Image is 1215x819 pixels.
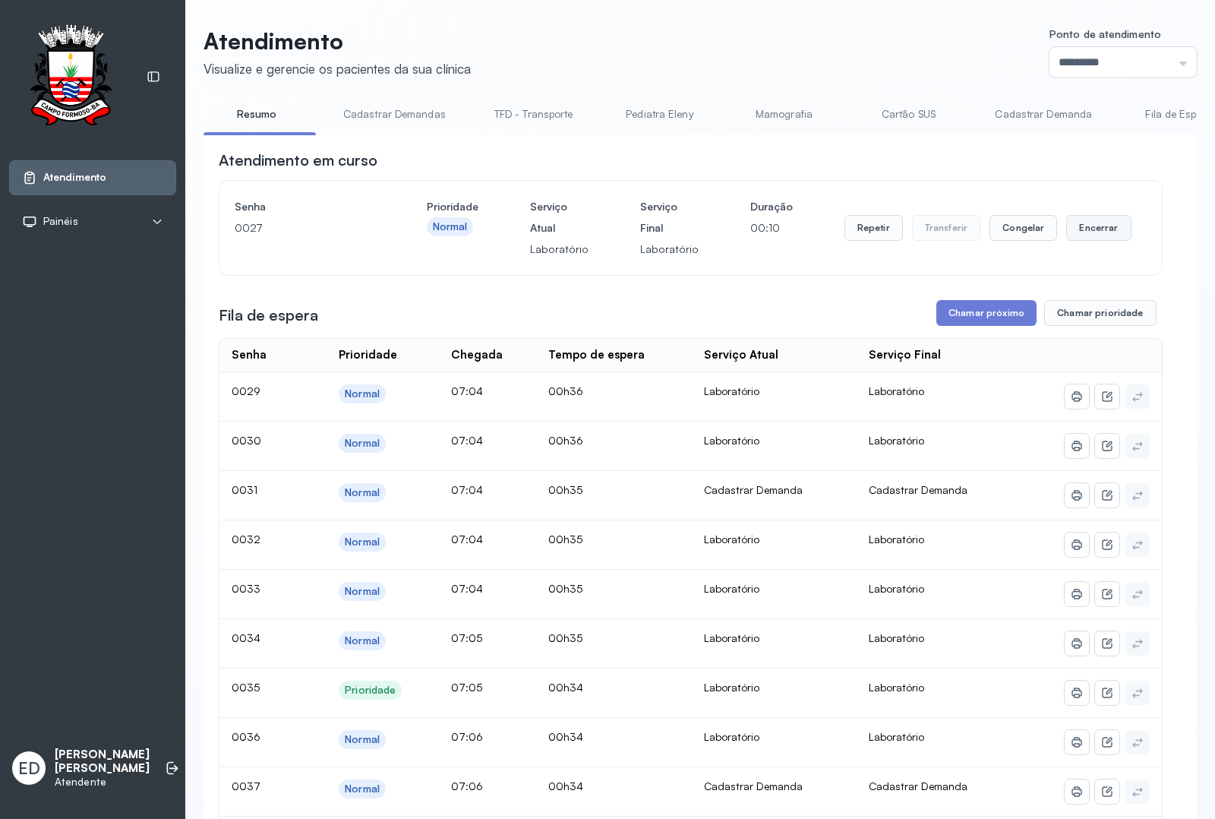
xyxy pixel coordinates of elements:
button: Encerrar [1066,215,1131,241]
a: Cadastrar Demanda [980,102,1107,127]
span: 07:05 [451,681,482,694]
span: Ponto de atendimento [1049,27,1161,40]
div: Cadastrar Demanda [704,779,844,793]
a: Pediatra Eleny [606,102,712,127]
div: Normal [345,536,380,549]
div: Tempo de espera [548,348,645,362]
div: Normal [345,733,380,746]
p: [PERSON_NAME] [PERSON_NAME] [55,748,150,776]
span: 0032 [232,533,260,545]
span: 07:06 [451,730,483,743]
div: Laboratório [704,434,844,447]
div: Laboratório [704,533,844,546]
span: 00h35 [548,483,582,496]
button: Transferir [912,215,981,241]
div: Normal [345,387,380,400]
span: 00h36 [548,434,583,447]
div: Normal [345,634,380,647]
span: Laboratório [869,730,924,743]
h3: Atendimento em curso [219,150,377,171]
h3: Fila de espera [219,305,318,326]
div: Normal [345,437,380,450]
div: Normal [433,220,468,233]
a: TFD - Transporte [479,102,589,127]
button: Chamar prioridade [1044,300,1157,326]
span: 07:04 [451,384,483,397]
div: Laboratório [704,730,844,744]
h4: Prioridade [427,196,478,217]
span: 0030 [232,434,261,447]
span: 00h35 [548,631,582,644]
button: Chamar próximo [936,300,1037,326]
span: 07:04 [451,582,483,595]
div: Chegada [451,348,503,362]
div: Laboratório [704,384,844,398]
span: 0037 [232,779,260,792]
p: Atendimento [204,27,471,55]
div: Prioridade [339,348,397,362]
div: Normal [345,585,380,598]
span: 07:04 [451,533,483,545]
span: Laboratório [869,384,924,397]
span: Laboratório [869,681,924,694]
img: Logotipo do estabelecimento [16,24,125,130]
span: 00h34 [548,681,583,694]
div: Normal [345,783,380,795]
span: 00h34 [548,730,583,743]
span: 00h34 [548,779,583,792]
div: Cadastrar Demanda [704,483,844,497]
a: Cadastrar Demandas [328,102,461,127]
span: Laboratório [869,434,924,447]
span: 00h36 [548,384,583,397]
a: Resumo [204,102,310,127]
h4: Duração [750,196,793,217]
div: Normal [345,486,380,499]
p: Laboratório [640,239,699,260]
div: Laboratório [704,631,844,645]
div: Senha [232,348,267,362]
div: Laboratório [704,681,844,694]
p: 0027 [235,217,375,239]
span: Cadastrar Demanda [869,483,967,496]
p: Laboratório [530,239,589,260]
span: 07:04 [451,434,483,447]
span: Laboratório [869,582,924,595]
a: Cartão SUS [855,102,961,127]
span: 0036 [232,730,260,743]
div: Laboratório [704,582,844,596]
h4: Serviço Final [640,196,699,239]
div: Prioridade [345,684,396,697]
span: 0031 [232,483,257,496]
span: Laboratório [869,631,924,644]
p: Atendente [55,776,150,789]
span: 0033 [232,582,260,595]
span: Painéis [43,215,78,228]
span: Atendimento [43,171,106,184]
button: Repetir [844,215,903,241]
div: Serviço Atual [704,348,778,362]
h4: Serviço Atual [530,196,589,239]
span: Cadastrar Demanda [869,779,967,792]
span: 0035 [232,681,260,694]
span: 07:05 [451,631,482,644]
div: Serviço Final [869,348,941,362]
span: 07:04 [451,483,483,496]
button: Congelar [989,215,1057,241]
div: Visualize e gerencie os pacientes da sua clínica [204,61,471,77]
span: Laboratório [869,533,924,545]
span: 0034 [232,631,260,644]
span: 0029 [232,384,260,397]
span: 07:06 [451,779,483,792]
span: 00h35 [548,582,582,595]
h4: Senha [235,196,375,217]
a: Atendimento [22,170,163,185]
p: 00:10 [750,217,793,239]
span: 00h35 [548,533,582,545]
a: Mamografia [731,102,837,127]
